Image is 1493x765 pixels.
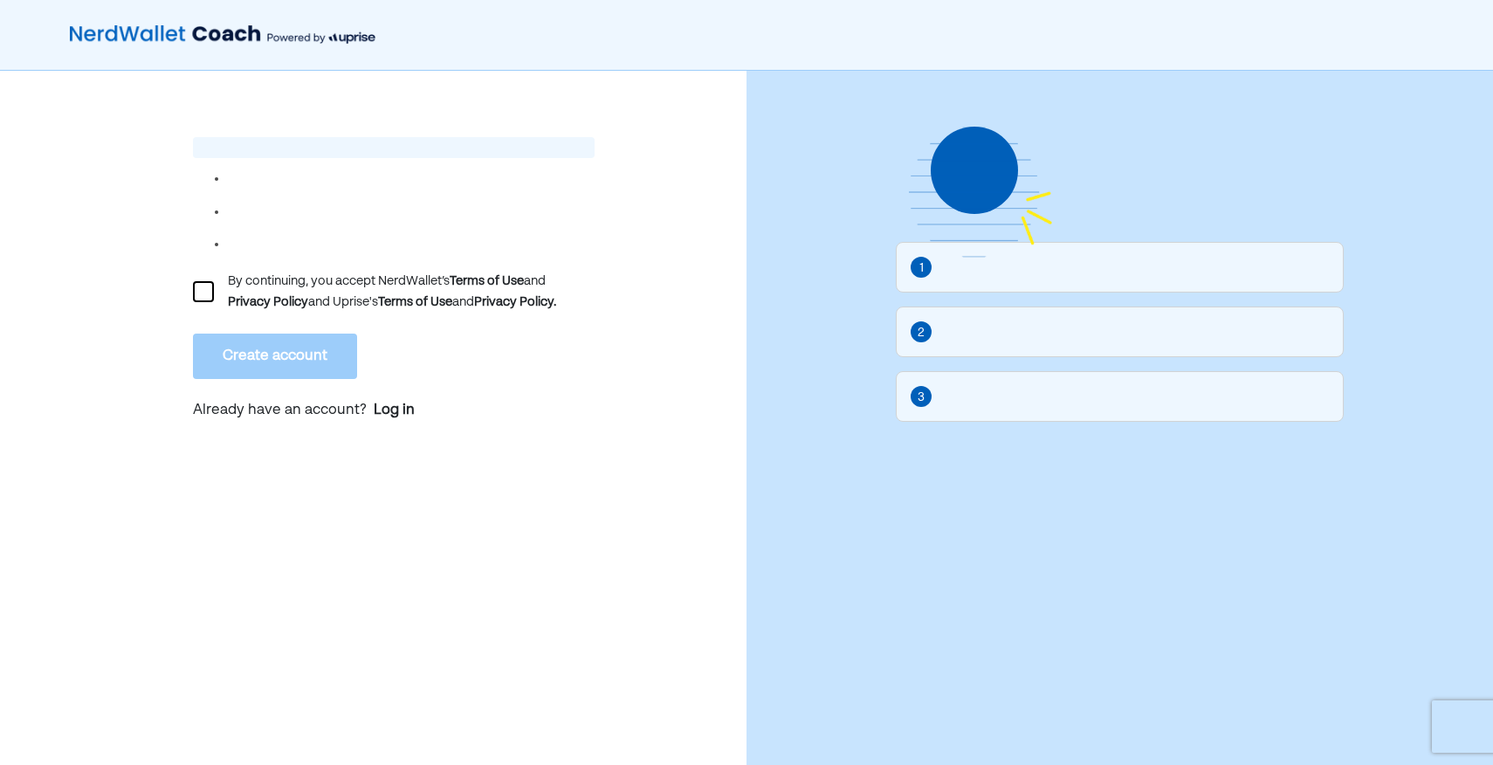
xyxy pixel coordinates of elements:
p: Already have an account? [193,400,595,423]
div: 1 [919,258,924,278]
div: 2 [918,323,925,342]
div: Privacy Policy. [474,292,556,313]
div: Terms of Use [450,271,524,292]
div: Terms of Use [378,292,452,313]
div: By continuing, you accept NerdWallet’s and and Uprise's and [228,271,595,313]
a: Log in [374,400,415,421]
button: Create account [193,334,357,379]
div: 3 [918,388,925,407]
div: Privacy Policy [228,292,308,313]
